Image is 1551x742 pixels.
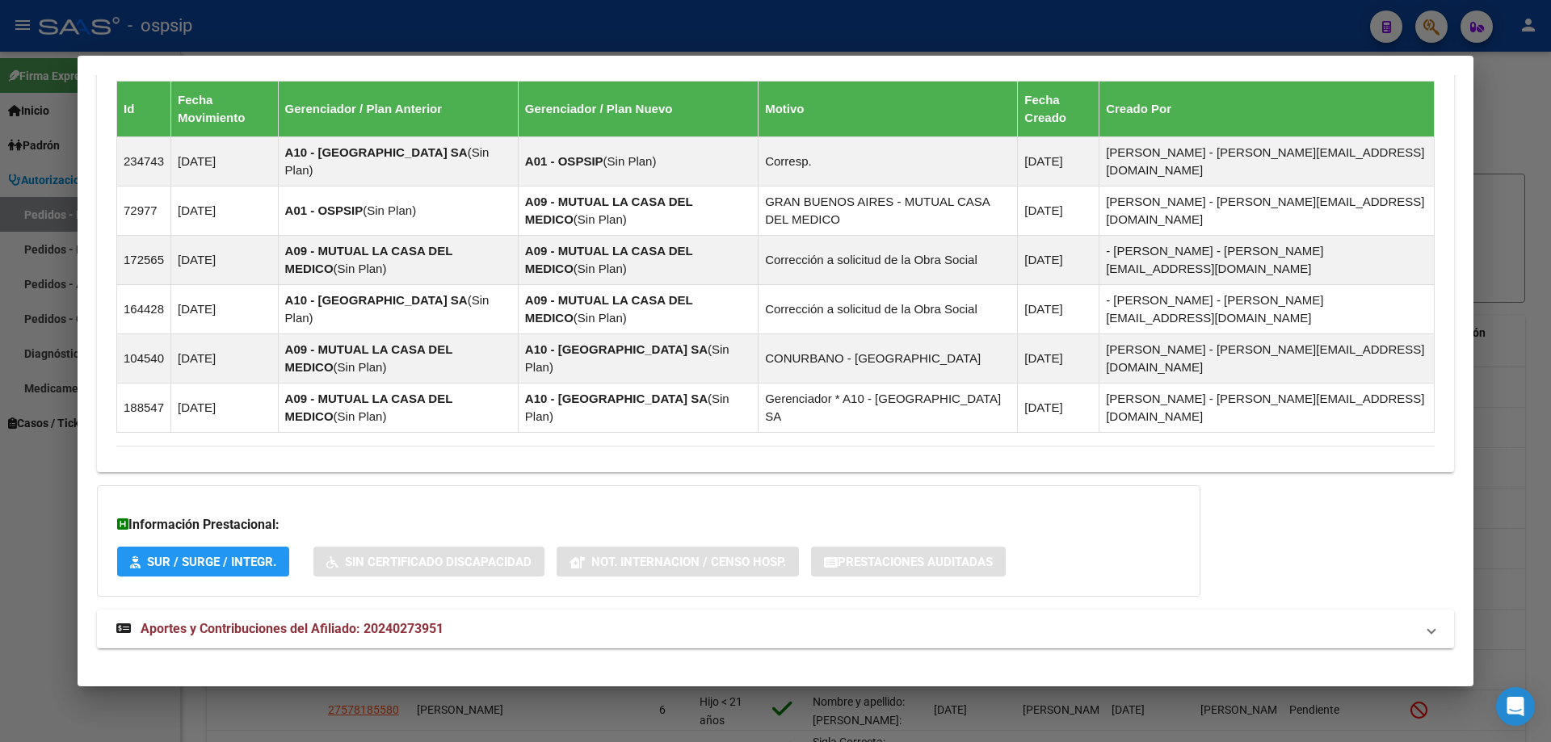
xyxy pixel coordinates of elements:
[759,285,1018,334] td: Corrección a solicitud de la Obra Social
[1099,187,1435,236] td: [PERSON_NAME] - [PERSON_NAME][EMAIL_ADDRESS][DOMAIN_NAME]
[518,334,758,384] td: ( )
[578,262,623,275] span: Sin Plan
[1099,137,1435,187] td: [PERSON_NAME] - [PERSON_NAME][EMAIL_ADDRESS][DOMAIN_NAME]
[557,547,799,576] button: Not. Internacion / Censo Hosp.
[1018,82,1099,137] th: Fecha Creado
[518,236,758,285] td: ( )
[759,384,1018,433] td: Gerenciador * A10 - [GEOGRAPHIC_DATA] SA
[117,187,171,236] td: 72977
[171,285,279,334] td: [DATE]
[117,285,171,334] td: 164428
[518,187,758,236] td: ( )
[285,203,364,217] strong: A01 - OSPSIP
[278,82,518,137] th: Gerenciador / Plan Anterior
[285,293,468,307] strong: A10 - [GEOGRAPHIC_DATA] SA
[759,236,1018,285] td: Corrección a solicitud de la Obra Social
[338,262,383,275] span: Sin Plan
[1018,334,1099,384] td: [DATE]
[525,342,708,356] strong: A10 - [GEOGRAPHIC_DATA] SA
[278,334,518,384] td: ( )
[759,334,1018,384] td: CONURBANO - [GEOGRAPHIC_DATA]
[171,137,279,187] td: [DATE]
[1099,285,1435,334] td: - [PERSON_NAME] - [PERSON_NAME][EMAIL_ADDRESS][DOMAIN_NAME]
[278,187,518,236] td: ( )
[117,82,171,137] th: Id
[518,384,758,433] td: ( )
[591,555,786,569] span: Not. Internacion / Censo Hosp.
[1018,285,1099,334] td: [DATE]
[1018,236,1099,285] td: [DATE]
[285,392,453,423] strong: A09 - MUTUAL LA CASA DEL MEDICO
[525,244,693,275] strong: A09 - MUTUAL LA CASA DEL MEDICO
[518,137,758,187] td: ( )
[838,555,993,569] span: Prestaciones Auditadas
[338,409,383,423] span: Sin Plan
[1018,137,1099,187] td: [DATE]
[147,555,276,569] span: SUR / SURGE / INTEGR.
[141,621,443,636] span: Aportes y Contribuciones del Afiliado: 20240273951
[1099,384,1435,433] td: [PERSON_NAME] - [PERSON_NAME][EMAIL_ADDRESS][DOMAIN_NAME]
[117,137,171,187] td: 234743
[117,547,289,576] button: SUR / SURGE / INTEGR.
[1496,687,1535,726] div: Open Intercom Messenger
[278,236,518,285] td: ( )
[1018,384,1099,433] td: [DATE]
[518,285,758,334] td: ( )
[367,203,412,217] span: Sin Plan
[759,187,1018,236] td: GRAN BUENOS AIRES - MUTUAL CASA DEL MEDICO
[117,384,171,433] td: 188547
[1099,82,1435,137] th: Creado Por
[171,334,279,384] td: [DATE]
[313,547,544,576] button: Sin Certificado Discapacidad
[171,187,279,236] td: [DATE]
[278,285,518,334] td: ( )
[117,515,1180,534] h3: Información Prestacional:
[759,137,1018,187] td: Corresp.
[518,82,758,137] th: Gerenciador / Plan Nuevo
[97,610,1454,648] mat-expansion-panel-header: Aportes y Contribuciones del Afiliado: 20240273951
[1099,334,1435,384] td: [PERSON_NAME] - [PERSON_NAME][EMAIL_ADDRESS][DOMAIN_NAME]
[117,236,171,285] td: 172565
[285,244,453,275] strong: A09 - MUTUAL LA CASA DEL MEDICO
[171,384,279,433] td: [DATE]
[525,195,693,226] strong: A09 - MUTUAL LA CASA DEL MEDICO
[811,547,1006,576] button: Prestaciones Auditadas
[578,212,623,226] span: Sin Plan
[1018,187,1099,236] td: [DATE]
[759,82,1018,137] th: Motivo
[525,154,603,168] strong: A01 - OSPSIP
[578,311,623,325] span: Sin Plan
[338,360,383,374] span: Sin Plan
[171,82,279,137] th: Fecha Movimiento
[278,137,518,187] td: ( )
[525,392,708,405] strong: A10 - [GEOGRAPHIC_DATA] SA
[285,342,453,374] strong: A09 - MUTUAL LA CASA DEL MEDICO
[117,334,171,384] td: 104540
[607,154,653,168] span: Sin Plan
[345,555,532,569] span: Sin Certificado Discapacidad
[1099,236,1435,285] td: - [PERSON_NAME] - [PERSON_NAME][EMAIL_ADDRESS][DOMAIN_NAME]
[278,384,518,433] td: ( )
[525,293,693,325] strong: A09 - MUTUAL LA CASA DEL MEDICO
[171,236,279,285] td: [DATE]
[285,145,468,159] strong: A10 - [GEOGRAPHIC_DATA] SA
